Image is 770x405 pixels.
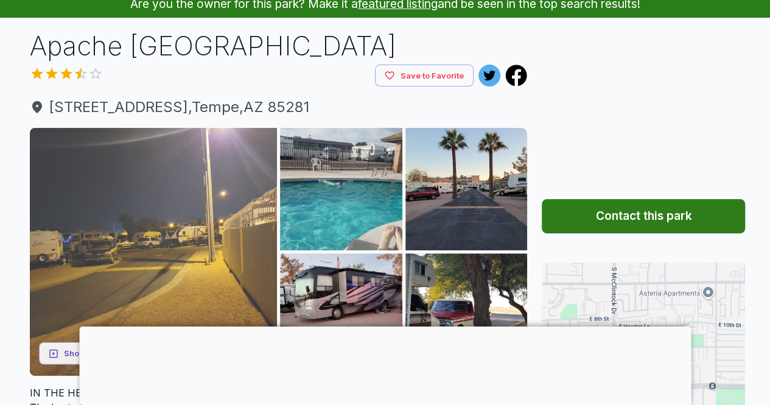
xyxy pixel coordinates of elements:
span: IN THE HEART OF METRO PHOENIX [30,387,206,399]
h1: Apache [GEOGRAPHIC_DATA] [30,27,528,65]
iframe: Advertisement [79,326,691,402]
button: Contact this park [542,199,745,233]
a: [STREET_ADDRESS],Tempe,AZ 85281 [30,96,528,118]
button: Save to Favorite [375,65,474,87]
iframe: Advertisement [542,27,745,180]
img: AAcXr8pyIRfTu6Vj9c8ancL3G2WaWZVmC90WvGcAuniS4fpmI5jLCraa4iedx3fddATV6TVrLhuPGciP79OrzMxI2bpp0CduV... [405,128,528,250]
span: [STREET_ADDRESS] , Tempe , AZ 85281 [30,96,528,118]
button: Show all photos [39,342,136,365]
img: AAcXr8qHS3jqWflZiX4ehbMgvmTfR-S1XwvUTxJ02ZzAZ8XvJMsdNY2FIqPLfDNP9pAi17T6SlxUoxpZHi-FqFQ2-kvenQDSH... [30,128,278,376]
img: AAcXr8pBnrDXk688rooJcJ0ehxW1PXrh8CcMXB5hoDcvXEcOrs53USGcSLlf56pjlRhPL0Y3IvZAphyCiXCPavMHuiTYnZTNQ... [280,128,402,250]
img: AAcXr8q9fNEhu-0dksYiu2pQOXZzxJ_DYer-f0ZXaQ6iciDA-SLfIamsQastaKxmqh--rLA2q70O25jjnt1A-HmPbDhxKsiC_... [280,253,402,376]
img: AAcXr8qCD9q-S9DSEfZuE8blVFQpuX2hCLY6VfHyFL7t2_EdTsCDnjLiy9N7UnruToKcWrQ3cz_PqMXm9Fis4bUVzDGVHSRkf... [405,253,528,376]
